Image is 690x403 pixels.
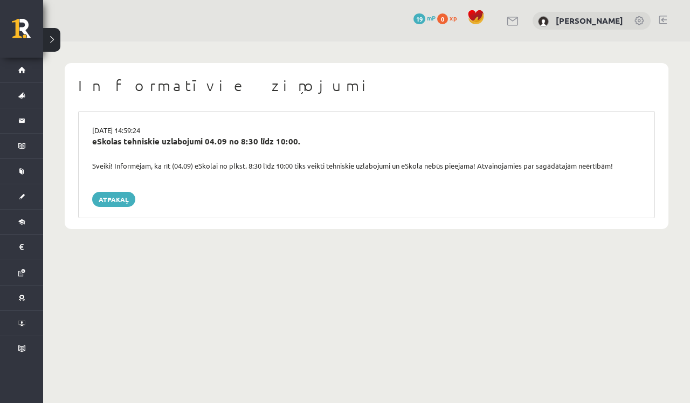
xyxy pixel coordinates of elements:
div: eSkolas tehniskie uzlabojumi 04.09 no 8:30 līdz 10:00. [92,135,641,148]
a: Rīgas 1. Tālmācības vidusskola [12,19,43,46]
span: mP [427,13,436,22]
img: Arita Lapteva [538,16,549,27]
span: 19 [413,13,425,24]
a: 19 mP [413,13,436,22]
div: [DATE] 14:59:24 [84,125,649,136]
div: Sveiki! Informējam, ka rīt (04.09) eSkolai no plkst. 8:30 līdz 10:00 tiks veikti tehniskie uzlabo... [84,161,649,171]
h1: Informatīvie ziņojumi [78,77,655,95]
span: 0 [437,13,448,24]
a: Atpakaļ [92,192,135,207]
a: 0 xp [437,13,462,22]
span: xp [450,13,457,22]
a: [PERSON_NAME] [556,15,623,26]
